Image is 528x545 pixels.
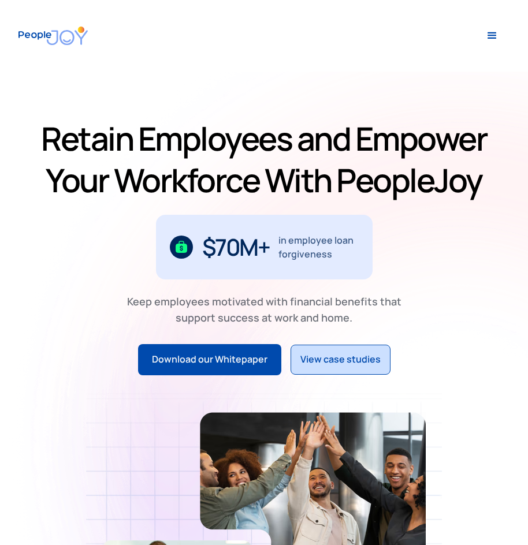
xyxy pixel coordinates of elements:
div: $70M+ [202,238,270,256]
div: 1 / 3 [156,215,373,279]
div: Keep employees motivated with financial benefits that support success at work and home. [122,293,406,326]
a: View case studies [291,345,391,375]
a: home [18,19,88,52]
div: View case studies [300,352,381,367]
div: Download our Whitepaper [152,352,267,367]
div: menu [475,18,510,53]
div: in employee loan forgiveness [278,233,359,261]
h1: Retain Employees and Empower Your Workforce With PeopleJoy [27,118,502,201]
a: Download our Whitepaper [138,344,281,375]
